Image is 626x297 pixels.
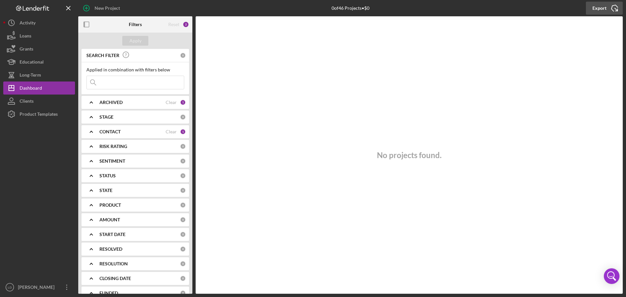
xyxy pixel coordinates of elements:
[3,16,75,29] button: Activity
[99,158,125,164] b: SENTIMENT
[20,42,33,57] div: Grants
[20,108,58,122] div: Product Templates
[3,281,75,294] button: LD[PERSON_NAME]
[99,100,123,105] b: ARCHIVED
[166,100,177,105] div: Clear
[168,22,179,27] div: Reset
[180,290,186,296] div: 0
[604,268,619,284] div: Open Intercom Messenger
[332,6,369,11] div: 0 of 46 Projects • $0
[183,21,189,28] div: 2
[3,55,75,68] button: Educational
[377,151,441,160] h3: No projects found.
[99,276,131,281] b: CLOSING DATE
[99,217,120,222] b: AMOUNT
[99,144,127,149] b: RISK RATING
[180,52,186,58] div: 0
[16,281,59,295] div: [PERSON_NAME]
[592,2,606,15] div: Export
[3,82,75,95] button: Dashboard
[180,275,186,281] div: 0
[99,202,121,208] b: PRODUCT
[20,95,34,109] div: Clients
[180,261,186,267] div: 0
[20,82,42,96] div: Dashboard
[20,68,41,83] div: Long-Term
[3,95,75,108] button: Clients
[95,2,120,15] div: New Project
[78,2,127,15] button: New Project
[586,2,623,15] button: Export
[99,290,118,296] b: FUNDED
[180,217,186,223] div: 0
[180,202,186,208] div: 0
[99,129,121,134] b: CONTACT
[20,55,44,70] div: Educational
[180,99,186,105] div: 1
[180,114,186,120] div: 0
[129,36,142,46] div: Apply
[122,36,148,46] button: Apply
[86,53,119,58] b: SEARCH FILTER
[180,143,186,149] div: 0
[180,231,186,237] div: 0
[3,42,75,55] button: Grants
[99,232,126,237] b: START DATE
[180,129,186,135] div: 1
[129,22,142,27] b: Filters
[180,158,186,164] div: 0
[99,188,112,193] b: STATE
[86,67,184,72] div: Applied in combination with filters below
[20,16,36,31] div: Activity
[180,246,186,252] div: 0
[3,108,75,121] button: Product Templates
[99,261,128,266] b: RESOLUTION
[99,246,122,252] b: RESOLVED
[3,68,75,82] button: Long-Term
[99,173,116,178] b: STATUS
[8,286,12,289] text: LD
[180,187,186,193] div: 0
[3,29,75,42] button: Loans
[20,29,31,44] div: Loans
[166,129,177,134] div: Clear
[99,114,113,120] b: STAGE
[180,173,186,179] div: 0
